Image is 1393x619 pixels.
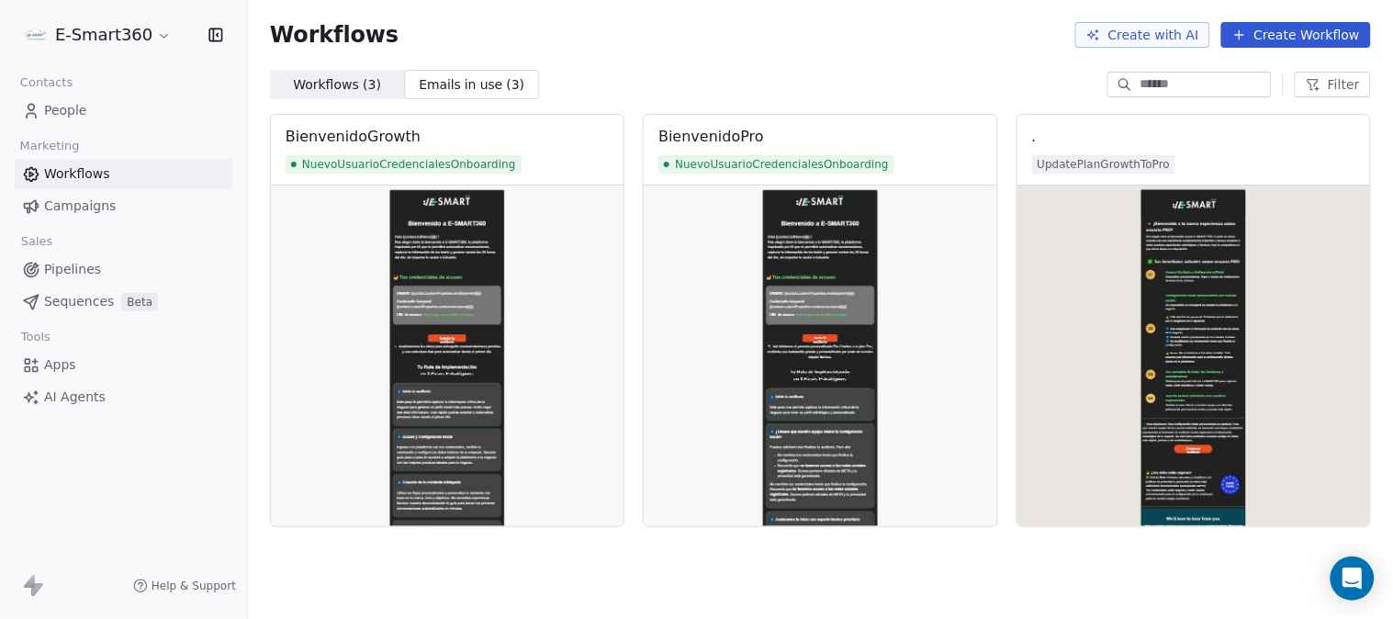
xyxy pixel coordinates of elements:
[286,155,522,174] span: NuevoUsuarioCredencialesOnboarding
[44,388,106,407] span: AI Agents
[15,382,232,412] a: AI Agents
[658,155,894,174] span: NuevoUsuarioCredencialesOnboarding
[15,96,232,126] a: People
[1075,22,1210,48] button: Create with AI
[1032,155,1176,174] span: UpdatePlanGrowthToPro
[286,126,421,148] div: BienvenidoGrowth
[44,355,76,375] span: Apps
[44,260,101,279] span: Pipelines
[271,186,623,526] img: Preview
[644,186,996,526] img: Preview
[44,197,116,216] span: Campaigns
[1295,72,1371,97] button: Filter
[44,101,87,120] span: People
[13,228,61,255] span: Sales
[1221,22,1371,48] button: Create Workflow
[1032,126,1037,148] div: .
[133,579,236,593] a: Help & Support
[15,159,232,189] a: Workflows
[55,23,152,47] span: E-Smart360
[12,132,87,160] span: Marketing
[26,24,48,46] img: -.png
[15,350,232,380] a: Apps
[1328,75,1360,95] span: Filter
[44,164,110,184] span: Workflows
[44,292,114,311] span: Sequences
[15,254,232,285] a: Pipelines
[1017,186,1370,526] img: Preview
[658,126,764,148] div: BienvenidoPro
[15,191,232,221] a: Campaigns
[15,287,232,317] a: SequencesBeta
[293,75,381,95] span: Workflows ( 3 )
[22,19,175,51] button: E-Smart360
[121,293,158,311] span: Beta
[12,69,81,96] span: Contacts
[270,22,399,48] span: Workflows
[1331,557,1375,601] div: Open Intercom Messenger
[152,579,236,593] span: Help & Support
[13,323,58,351] span: Tools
